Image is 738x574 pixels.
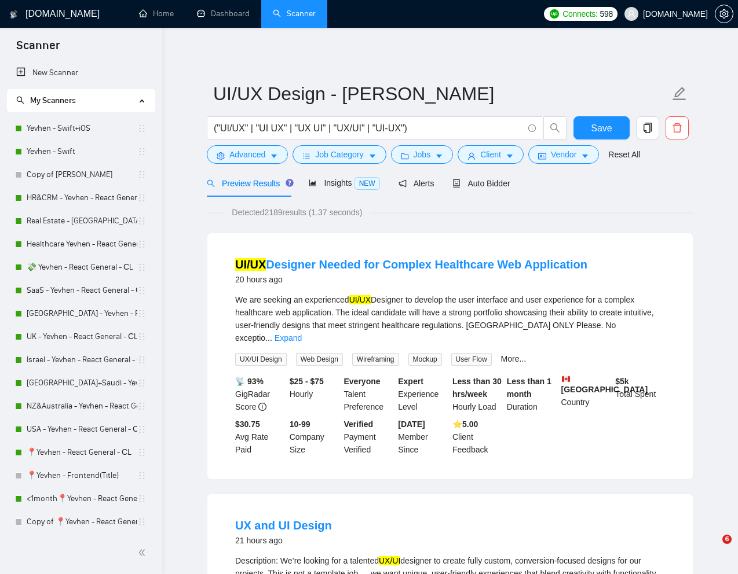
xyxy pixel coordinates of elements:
span: Connects: [562,8,597,20]
a: homeHome [139,9,174,19]
div: Experience Level [396,375,450,413]
span: Insights [309,178,379,187]
div: We are seeking an experienced Designer to develop the user interface and user experience for a co... [235,293,665,344]
div: Payment Verified [342,418,396,456]
a: NZ&Australia - Yevhen - React General - СL [27,395,137,418]
span: Auto Bidder [452,179,510,188]
a: Yevhen - Swift [27,140,137,163]
a: HR&CRM - Yevhen - React General - СL [27,186,137,209]
b: Verified [344,420,374,429]
b: $ 5k [615,377,629,386]
mark: UI/UX [235,258,266,271]
div: Country [559,375,613,413]
a: 📍Yevhen - React General - СL [27,441,137,464]
span: 598 [600,8,613,20]
span: user [467,152,476,160]
a: 📍Yevhen - Frontend(Title) [27,464,137,487]
b: Less than 1 month [507,377,551,399]
span: Alerts [399,179,434,188]
span: caret-down [368,152,377,160]
span: user [627,10,635,18]
span: holder [137,216,147,226]
span: holder [137,170,147,179]
li: UAE+Saudi - Yevhen - React General - СL [7,371,155,395]
div: Tooltip anchor [284,178,295,188]
li: NZ&Australia - Yevhen - React General - СL [7,395,155,418]
span: holder [137,147,147,156]
a: Real Estate - [GEOGRAPHIC_DATA] - React General - СL [27,209,137,233]
a: SaaS - Yevhen - React General - СL [27,279,137,302]
div: Total Spent [613,375,667,413]
a: [GEOGRAPHIC_DATA] - Yevhen - React General - СL [27,302,137,325]
span: area-chart [309,179,317,187]
button: setting [715,5,733,23]
b: 📡 93% [235,377,264,386]
span: search [544,123,566,133]
div: Duration [505,375,559,413]
li: Israel - Yevhen - React General - СL [7,348,155,371]
span: holder [137,309,147,318]
span: robot [452,179,461,187]
button: delete [666,116,689,139]
span: User Flow [451,353,492,366]
span: Job Category [315,148,363,161]
li: HR&CRM - Yevhen - React General - СL [7,186,155,209]
li: UK - Yevhen - React General - СL [7,325,155,348]
div: GigRadar Score [233,375,287,413]
a: searchScanner [273,9,316,19]
b: Everyone [344,377,381,386]
a: UI/UXDesigner Needed for Complex Healthcare Web Application [235,258,587,271]
mark: UX/UI [379,556,400,565]
b: $30.75 [235,420,260,429]
li: 📍Yevhen - Frontend(Title) [7,464,155,487]
b: Expert [398,377,423,386]
span: My Scanners [16,95,76,105]
a: Reset All [608,148,640,161]
span: info-circle [258,403,266,411]
b: $25 - $75 [290,377,324,386]
span: ... [265,333,272,343]
span: delete [666,123,688,133]
a: Expand [275,333,302,343]
span: caret-down [506,152,514,160]
div: 21 hours ago [235,533,332,547]
li: USA - Yevhen - React General - СL [7,418,155,441]
a: New Scanner [16,61,145,84]
span: holder [137,402,147,411]
span: Preview Results [207,179,290,188]
span: holder [137,332,147,341]
button: userClientcaret-down [458,145,524,164]
span: folder [401,152,409,160]
span: Web Design [296,353,343,366]
li: Real Estate - Yevhen - React General - СL [7,209,155,233]
img: logo [10,5,18,24]
b: Less than 30 hrs/week [452,377,502,399]
input: Search Freelance Jobs... [214,121,523,135]
a: Healthcare Yevhen - React General - СL [27,233,137,256]
li: SaaS - Yevhen - React General - СL [7,279,155,302]
button: Save [573,116,630,139]
button: idcardVendorcaret-down [528,145,599,164]
span: holder [137,124,147,133]
b: [DATE] [398,420,425,429]
a: UK - Yevhen - React General - СL [27,325,137,348]
span: holder [137,193,147,203]
div: Company Size [287,418,342,456]
button: barsJob Categorycaret-down [293,145,386,164]
b: ⭐️ 5.00 [452,420,478,429]
span: idcard [538,152,546,160]
a: Israel - Yevhen - React General - СL [27,348,137,371]
span: Jobs [414,148,431,161]
span: NEW [355,177,380,190]
span: UX/UI Design [235,353,287,366]
span: holder [137,240,147,249]
span: caret-down [270,152,278,160]
span: setting [715,9,733,19]
span: Advanced [229,148,265,161]
span: Detected 2189 results (1.37 seconds) [224,206,370,219]
button: folderJobscaret-down [391,145,454,164]
span: copy [637,123,659,133]
a: [GEOGRAPHIC_DATA]+Saudi - Yevhen - React General - СL [27,371,137,395]
span: double-left [138,547,149,558]
span: holder [137,286,147,295]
